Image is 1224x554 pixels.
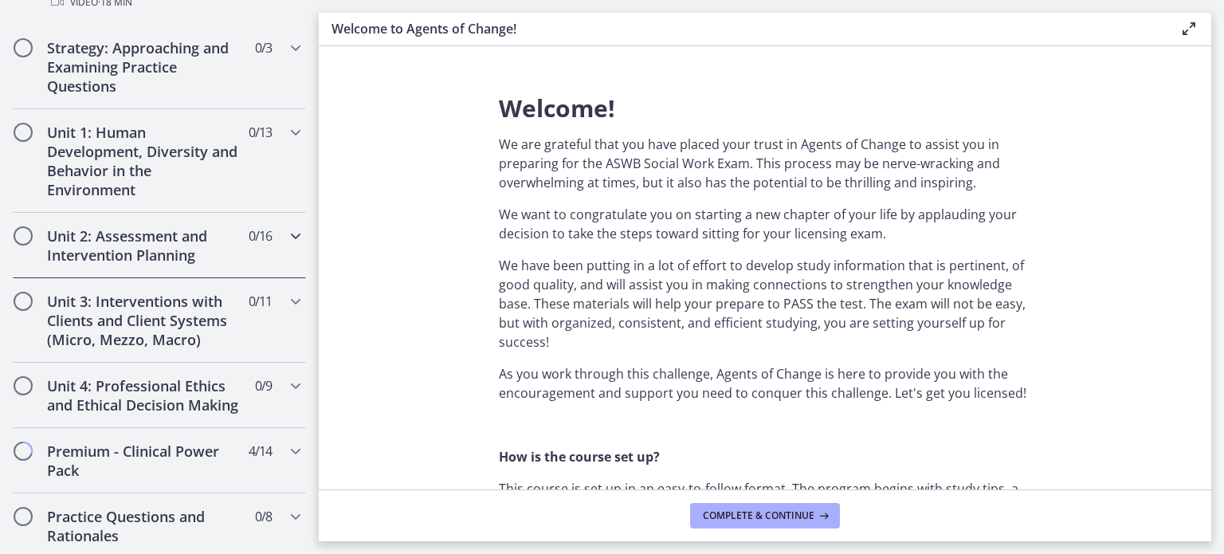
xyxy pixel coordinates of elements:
span: 0 / 3 [255,38,272,57]
h3: Welcome to Agents of Change! [331,19,1154,38]
h2: Premium - Clinical Power Pack [47,442,241,480]
p: We are grateful that you have placed your trust in Agents of Change to assist you in preparing fo... [499,135,1031,192]
span: 0 / 9 [255,376,272,395]
h2: Unit 4: Professional Ethics and Ethical Decision Making [47,376,241,415]
span: 4 / 14 [249,442,272,461]
button: Complete & continue [690,503,840,528]
span: 0 / 13 [249,123,272,142]
p: As you work through this challenge, Agents of Change is here to provide you with the encouragemen... [499,364,1031,403]
h2: Strategy: Approaching and Examining Practice Questions [47,38,241,96]
p: We want to congratulate you on starting a new chapter of your life by applauding your decision to... [499,205,1031,243]
button: Mute [437,273,469,300]
button: Play Video: c1o6hcmjueu5qasqsu00.mp4 [217,104,316,168]
button: Show settings menu [469,273,500,300]
div: Playbar [69,273,429,300]
span: Welcome! [499,92,615,124]
h2: Unit 2: Assessment and Intervention Planning [47,226,241,265]
button: Fullscreen [500,273,532,300]
p: We have been putting in a lot of effort to develop study information that is pertinent, of good q... [499,256,1031,352]
span: 0 / 16 [249,226,272,246]
span: 0 / 11 [249,292,272,311]
strong: How is the course set up? [499,448,660,466]
h2: Practice Questions and Rationales [47,507,241,545]
h2: Unit 1: Human Development, Diversity and Behavior in the Environment [47,123,241,199]
span: 0 / 8 [255,507,272,526]
h2: Unit 3: Interventions with Clients and Client Systems (Micro, Mezzo, Macro) [47,292,241,349]
span: Complete & continue [703,509,814,522]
